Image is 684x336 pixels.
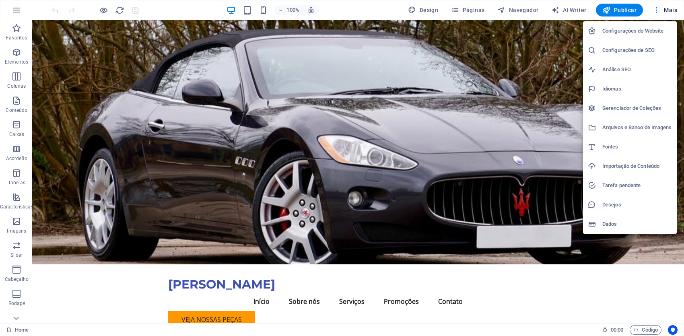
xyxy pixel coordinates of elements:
[602,142,672,152] h6: Fontes
[602,65,672,74] h6: Análise SEO
[602,84,672,94] h6: Idiomas
[602,45,672,55] h6: Configurações de SEO
[602,181,672,190] h6: Tarefa pendente
[602,161,672,171] h6: Importação de Conteúdo
[602,103,672,113] h6: Gerenciador de Coleções
[602,219,672,229] h6: Dados
[602,26,672,36] h6: Configurações do Website
[602,123,672,132] h6: Arquivos e Banco de Imagens
[602,200,672,210] h6: Desejos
